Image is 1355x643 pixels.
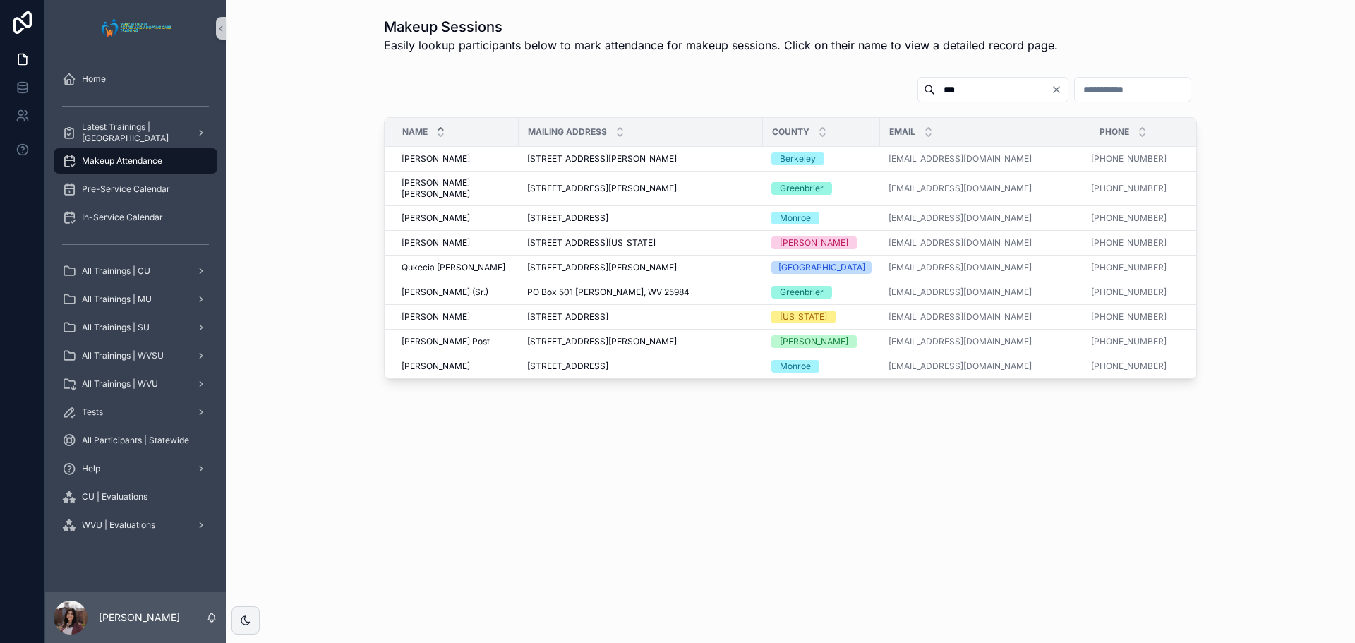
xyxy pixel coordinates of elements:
div: [PERSON_NAME] [780,335,848,348]
span: All Trainings | WVU [82,378,158,390]
a: [PERSON_NAME] [771,236,872,249]
span: Qukecia [PERSON_NAME] [402,262,505,273]
span: All Trainings | WVSU [82,350,164,361]
a: [PERSON_NAME] [402,361,510,372]
a: [PHONE_NUMBER] [1091,212,1203,224]
a: [STREET_ADDRESS] [527,361,754,372]
a: [PHONE_NUMBER] [1091,361,1203,372]
a: [PHONE_NUMBER] [1091,336,1203,347]
div: [GEOGRAPHIC_DATA] [778,261,865,274]
span: [PERSON_NAME] [402,311,470,323]
span: All Trainings | SU [82,322,150,333]
a: [EMAIL_ADDRESS][DOMAIN_NAME] [889,336,1082,347]
a: All Participants | Statewide [54,428,217,453]
div: Greenbrier [780,182,824,195]
a: [PHONE_NUMBER] [1091,336,1167,347]
span: Latest Trainings | [GEOGRAPHIC_DATA] [82,121,185,144]
span: All Trainings | CU [82,265,150,277]
a: [EMAIL_ADDRESS][DOMAIN_NAME] [889,287,1082,298]
button: Clear [1051,84,1068,95]
a: [EMAIL_ADDRESS][DOMAIN_NAME] [889,237,1082,248]
div: [PERSON_NAME] [780,236,848,249]
a: [EMAIL_ADDRESS][DOMAIN_NAME] [889,262,1082,273]
div: Monroe [780,212,811,224]
div: scrollable content [45,56,226,556]
a: All Trainings | SU [54,315,217,340]
a: Qukecia [PERSON_NAME] [402,262,510,273]
a: [PHONE_NUMBER] [1091,183,1167,194]
span: Easily lookup participants below to mark attendance for makeup sessions. Click on their name to v... [384,37,1058,54]
span: In-Service Calendar [82,212,163,223]
a: [PHONE_NUMBER] [1091,153,1167,164]
span: [STREET_ADDRESS][US_STATE] [527,237,656,248]
span: [STREET_ADDRESS] [527,212,608,224]
a: [STREET_ADDRESS][PERSON_NAME] [527,183,754,194]
a: [PHONE_NUMBER] [1091,311,1203,323]
a: [EMAIL_ADDRESS][DOMAIN_NAME] [889,212,1082,224]
a: Berkeley [771,152,872,165]
a: [US_STATE] [771,311,872,323]
a: Greenbrier [771,286,872,299]
a: [STREET_ADDRESS][PERSON_NAME] [527,336,754,347]
a: [EMAIL_ADDRESS][DOMAIN_NAME] [889,262,1032,273]
a: [PERSON_NAME] [402,212,510,224]
a: [EMAIL_ADDRESS][DOMAIN_NAME] [889,237,1032,248]
a: [PHONE_NUMBER] [1091,212,1167,224]
a: [STREET_ADDRESS] [527,311,754,323]
span: [STREET_ADDRESS][PERSON_NAME] [527,183,677,194]
span: Help [82,463,100,474]
a: [PHONE_NUMBER] [1091,287,1203,298]
a: [EMAIL_ADDRESS][DOMAIN_NAME] [889,153,1032,164]
span: [PERSON_NAME] [402,361,470,372]
a: PO Box 501 [PERSON_NAME], WV 25984 [527,287,754,298]
a: [PERSON_NAME] Post [402,336,510,347]
img: App logo [97,17,174,40]
a: [PHONE_NUMBER] [1091,311,1167,323]
a: All Trainings | MU [54,287,217,312]
span: Tests [82,407,103,418]
a: [STREET_ADDRESS] [527,212,754,224]
a: [EMAIL_ADDRESS][DOMAIN_NAME] [889,311,1032,323]
span: Pre-Service Calendar [82,184,170,195]
a: [STREET_ADDRESS][US_STATE] [527,237,754,248]
span: County [772,126,809,138]
span: [STREET_ADDRESS][PERSON_NAME] [527,262,677,273]
a: [EMAIL_ADDRESS][DOMAIN_NAME] [889,153,1082,164]
a: [PHONE_NUMBER] [1091,361,1167,372]
a: [EMAIL_ADDRESS][DOMAIN_NAME] [889,212,1032,224]
a: [STREET_ADDRESS][PERSON_NAME] [527,153,754,164]
span: Mailing Address [528,126,607,138]
a: Monroe [771,212,872,224]
div: Monroe [780,360,811,373]
span: WVU | Evaluations [82,519,155,531]
a: Help [54,456,217,481]
a: [PERSON_NAME] [402,237,510,248]
a: [PERSON_NAME] [402,311,510,323]
a: [PHONE_NUMBER] [1091,237,1167,248]
span: [PERSON_NAME] [402,237,470,248]
a: Home [54,66,217,92]
a: Latest Trainings | [GEOGRAPHIC_DATA] [54,120,217,145]
a: Greenbrier [771,182,872,195]
span: All Participants | Statewide [82,435,189,446]
span: Home [82,73,106,85]
a: [PERSON_NAME] [402,153,510,164]
span: Name [402,126,428,138]
a: [PERSON_NAME] [PERSON_NAME] [402,177,510,200]
span: PO Box 501 [PERSON_NAME], WV 25984 [527,287,689,298]
a: [EMAIL_ADDRESS][DOMAIN_NAME] [889,183,1082,194]
div: [US_STATE] [780,311,827,323]
a: [PHONE_NUMBER] [1091,262,1167,273]
span: All Trainings | MU [82,294,152,305]
a: CU | Evaluations [54,484,217,510]
span: [PERSON_NAME] [402,153,470,164]
a: [EMAIL_ADDRESS][DOMAIN_NAME] [889,311,1082,323]
span: [STREET_ADDRESS][PERSON_NAME] [527,336,677,347]
a: Monroe [771,360,872,373]
a: [EMAIL_ADDRESS][DOMAIN_NAME] [889,361,1032,372]
a: All Trainings | CU [54,258,217,284]
span: [STREET_ADDRESS][PERSON_NAME] [527,153,677,164]
span: [PERSON_NAME] [402,212,470,224]
a: [EMAIL_ADDRESS][DOMAIN_NAME] [889,361,1082,372]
